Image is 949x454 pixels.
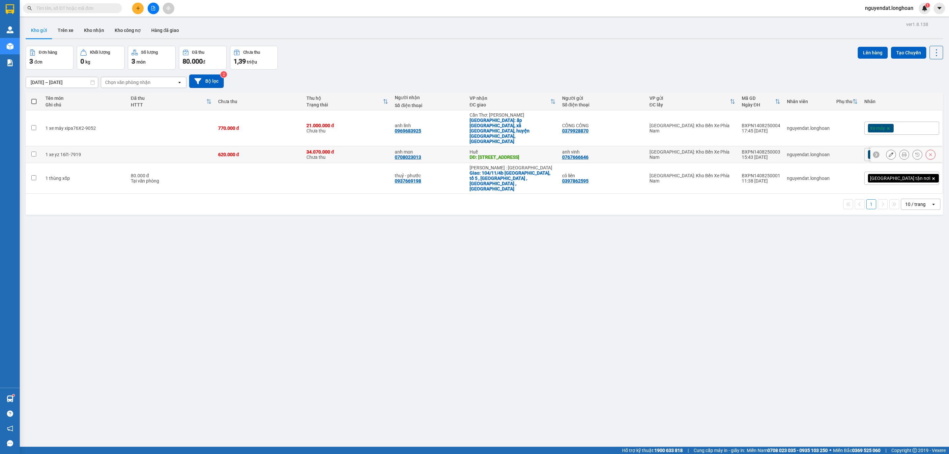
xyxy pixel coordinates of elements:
[742,155,780,160] div: 15:43 [DATE]
[131,178,212,184] div: Tại văn phòng
[470,112,556,118] div: Cần Thơ: [PERSON_NAME]
[931,202,936,207] svg: open
[166,6,171,11] span: aim
[218,126,300,131] div: 770.000 đ
[52,22,79,38] button: Trên xe
[128,46,176,70] button: Số lượng3món
[395,95,463,100] div: Người nhận
[470,149,556,155] div: Huế
[738,93,784,110] th: Toggle SortBy
[562,178,589,184] div: 0397862595
[742,102,775,107] div: Ngày ĐH
[858,47,888,59] button: Lên hàng
[177,80,182,85] svg: open
[742,96,775,101] div: Mã GD
[742,178,780,184] div: 11:38 [DATE]
[395,155,421,160] div: 0708023013
[131,173,212,178] div: 80.000 đ
[27,6,32,11] span: search
[649,123,735,133] div: [GEOGRAPHIC_DATA]: Kho Bến Xe Phía Nam
[886,150,896,159] div: Sửa đơn hàng
[562,173,643,178] div: cô liên
[646,93,738,110] th: Toggle SortBy
[470,165,556,170] div: [PERSON_NAME] : [GEOGRAPHIC_DATA]
[230,46,278,70] button: Chưa thu1,39 triệu
[870,125,885,131] span: Xe máy
[90,50,110,55] div: Khối lượng
[189,74,224,88] button: Bộ lọc
[395,178,421,184] div: 0937669198
[891,47,926,59] button: Tạo Chuyến
[34,59,43,65] span: đơn
[179,46,227,70] button: Đã thu80.000đ
[36,5,114,12] input: Tìm tên, số ĐT hoặc mã đơn
[905,201,926,208] div: 10 / trang
[163,3,174,14] button: aim
[303,93,391,110] th: Toggle SortBy
[787,152,830,157] div: nguyendat.longhoan
[77,46,125,70] button: Khối lượng0kg
[906,21,928,28] div: ver 1.8.138
[183,57,203,65] span: 80.000
[936,5,942,11] span: caret-down
[852,448,880,453] strong: 0369 525 060
[866,199,876,209] button: 1
[742,173,780,178] div: BXPN1408250001
[45,176,124,181] div: 1 thùng xốp
[306,123,388,128] div: 21.000.000 đ
[243,50,260,55] div: Chưa thu
[7,411,13,417] span: question-circle
[306,123,388,133] div: Chưa thu
[306,96,383,101] div: Thu hộ
[16,18,114,29] strong: (Công Ty TNHH Chuyển Phát Nhanh Bảo An - MST: 0109597835)
[7,59,14,66] img: solution-icon
[395,123,463,128] div: anh linh
[470,170,556,191] div: Giao: 104/11/4b đại lộ bình dương, tổ 5 , khu 7 , phú hoà tủ dầu 1 , bình dương
[649,173,735,184] div: [GEOGRAPHIC_DATA]: Kho Bến Xe Phía Nam
[80,57,84,65] span: 0
[926,3,929,8] span: 1
[562,123,643,128] div: CÔNG CÔNG
[45,152,124,157] div: 1 xe yz 16l1-7919
[151,6,156,11] span: file-add
[562,96,643,101] div: Người gửi
[132,3,144,14] button: plus
[128,93,215,110] th: Toggle SortBy
[6,4,14,14] img: logo-vxr
[925,3,930,8] sup: 1
[649,102,730,107] div: ĐC lấy
[146,22,184,38] button: Hàng đã giao
[192,50,204,55] div: Đã thu
[395,128,421,133] div: 0969683925
[26,46,73,70] button: Đơn hàng3đơn
[79,22,109,38] button: Kho nhận
[688,447,689,454] span: |
[3,10,127,17] strong: BIÊN NHẬN VẬN CHUYỂN BẢO AN EXPRESS
[395,103,463,108] div: Số điện thoại
[13,394,14,396] sup: 1
[39,50,57,55] div: Đơn hàng
[148,3,159,14] button: file-add
[829,449,831,452] span: ⚪️
[470,102,550,107] div: ĐC giao
[105,79,151,86] div: Chọn văn phòng nhận
[870,175,930,181] span: [GEOGRAPHIC_DATA] tận nơi
[912,448,917,453] span: copyright
[234,57,246,65] span: 1,39
[45,102,124,107] div: Ghi chú
[7,425,13,432] span: notification
[833,447,880,454] span: Miền Bắc
[7,395,14,402] img: warehouse-icon
[470,96,550,101] div: VP nhận
[218,152,300,157] div: 620.000 đ
[787,176,830,181] div: nguyendat.longhoan
[85,59,90,65] span: kg
[131,57,135,65] span: 3
[218,99,300,104] div: Chưa thu
[934,3,945,14] button: caret-down
[306,149,388,160] div: Chưa thu
[36,31,125,56] span: [PHONE_NUMBER] (7h - 21h)
[787,126,830,131] div: nguyendat.longhoan
[29,57,33,65] span: 3
[131,102,206,107] div: HTTT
